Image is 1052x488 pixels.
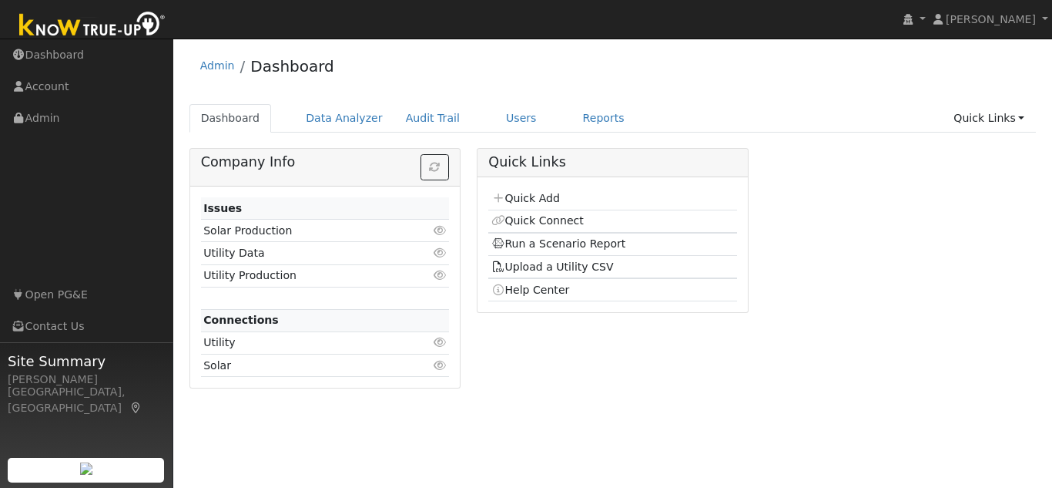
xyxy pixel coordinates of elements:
i: Click to view [433,337,447,348]
img: Know True-Up [12,8,173,43]
div: [PERSON_NAME] [8,372,165,388]
a: Quick Connect [491,214,584,227]
a: Quick Add [491,192,560,204]
div: [GEOGRAPHIC_DATA], [GEOGRAPHIC_DATA] [8,384,165,416]
td: Utility [201,332,409,354]
i: Click to view [433,247,447,258]
i: Click to view [433,360,447,371]
a: Dashboard [250,57,334,76]
td: Solar Production [201,220,409,242]
img: retrieve [80,463,92,475]
span: Site Summary [8,351,165,372]
strong: Connections [203,314,279,326]
a: Run a Scenario Report [491,237,626,250]
span: [PERSON_NAME] [946,13,1036,25]
a: Map [129,402,143,414]
a: Quick Links [942,104,1036,133]
a: Upload a Utility CSV [491,261,614,273]
h5: Company Info [201,154,449,170]
a: Help Center [491,284,570,296]
h5: Quick Links [488,154,736,170]
strong: Issues [203,202,242,214]
i: Click to view [433,225,447,236]
td: Solar [201,355,409,377]
a: Users [494,104,548,133]
a: Audit Trail [394,104,471,133]
td: Utility Production [201,264,409,287]
a: Data Analyzer [294,104,394,133]
a: Dashboard [189,104,272,133]
i: Click to view [433,270,447,281]
a: Reports [571,104,636,133]
td: Utility Data [201,242,409,264]
a: Admin [200,59,235,72]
